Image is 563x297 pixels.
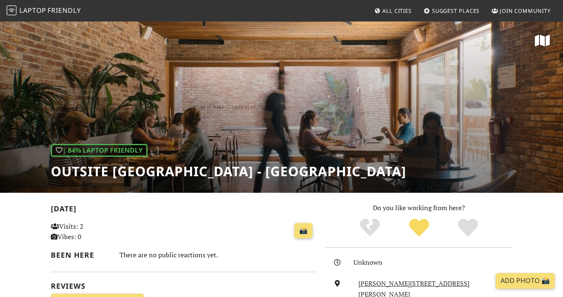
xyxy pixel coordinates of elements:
a: Suggest Places [420,3,483,18]
h2: Reviews [51,282,316,290]
span: Join Community [500,7,551,14]
div: No [345,218,394,238]
h2: Been here [51,251,110,259]
div: | 84% Laptop Friendly [51,144,148,157]
span: Suggest Places [432,7,480,14]
a: All Cities [371,3,415,18]
img: LaptopFriendly [7,5,17,15]
span: All Cities [382,7,412,14]
span: Laptop [19,6,46,15]
a: 📸 [294,223,313,239]
p: Visits: 2 Vibes: 0 [51,221,133,242]
a: LaptopFriendly LaptopFriendly [7,4,81,18]
a: Add Photo 📸 [496,273,555,289]
span: Friendly [48,6,81,15]
div: Definitely! [444,218,493,238]
p: Do you like working from here? [326,203,512,213]
div: There are no public reactions yet. [119,249,316,261]
h2: [DATE] [51,204,316,216]
div: Yes [394,218,444,238]
h1: Outsite [GEOGRAPHIC_DATA] - [GEOGRAPHIC_DATA] [51,163,406,179]
div: Unknown [353,257,517,268]
a: Join Community [488,3,554,18]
